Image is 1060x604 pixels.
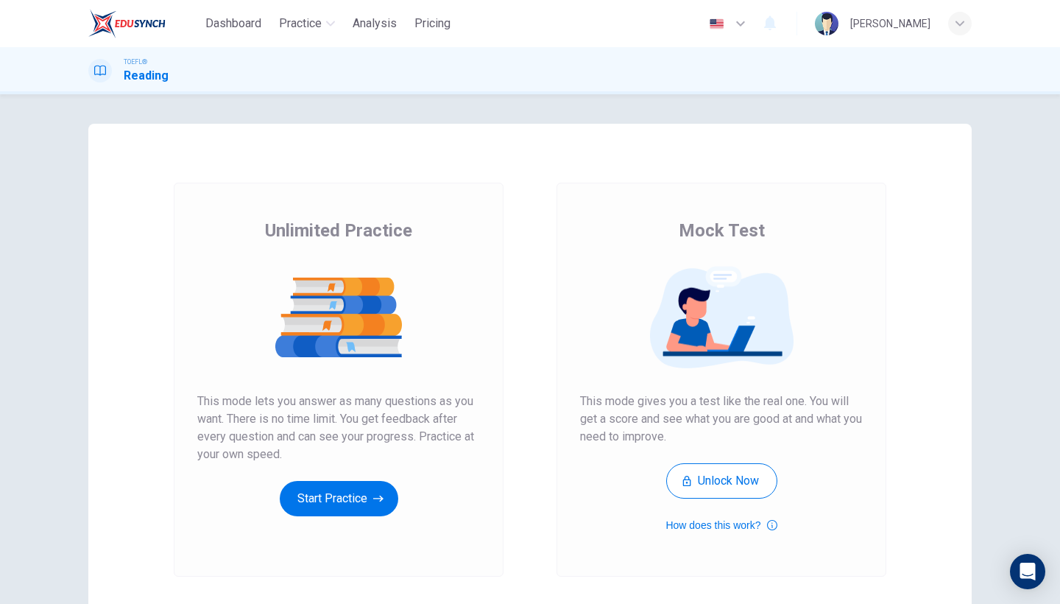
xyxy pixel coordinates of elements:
[666,463,777,499] button: Unlock Now
[280,481,398,516] button: Start Practice
[273,10,341,37] button: Practice
[707,18,726,29] img: en
[197,393,480,463] span: This mode lets you answer as many questions as you want. There is no time limit. You get feedback...
[679,219,765,242] span: Mock Test
[580,393,863,446] span: This mode gives you a test like the real one. You will get a score and see what you are good at a...
[124,57,147,67] span: TOEFL®
[815,12,838,35] img: Profile picture
[1010,554,1045,589] div: Open Intercom Messenger
[205,15,261,32] span: Dashboard
[124,67,169,85] h1: Reading
[265,219,412,242] span: Unlimited Practice
[409,10,456,37] button: Pricing
[850,15,930,32] div: [PERSON_NAME]
[88,9,199,38] a: EduSynch logo
[88,9,166,38] img: EduSynch logo
[665,516,777,534] button: How does this work?
[347,10,403,37] button: Analysis
[199,10,267,37] button: Dashboard
[353,15,397,32] span: Analysis
[414,15,451,32] span: Pricing
[279,15,322,32] span: Practice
